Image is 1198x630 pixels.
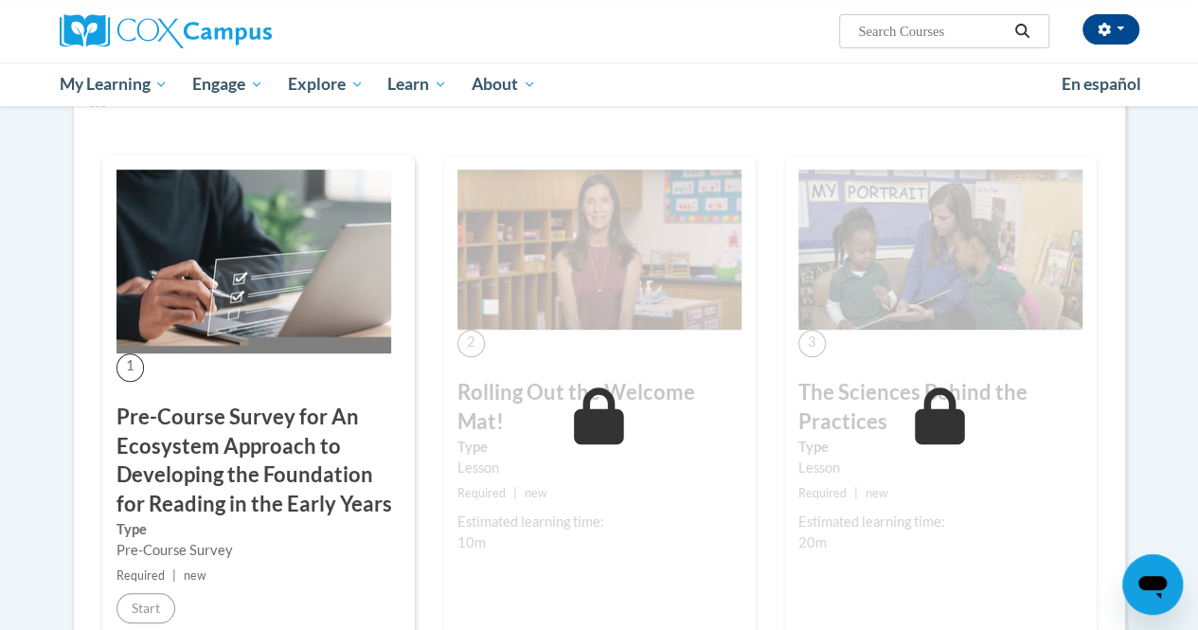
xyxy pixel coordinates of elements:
span: | [172,568,176,583]
label: Type [457,437,742,458]
span: En español [1062,74,1141,94]
a: En español [1049,64,1153,104]
input: Search Courses [856,20,1008,43]
a: Learn [375,63,459,106]
a: About [459,63,548,106]
button: Account Settings [1082,14,1139,45]
iframe: Button to launch messaging window [1122,554,1183,615]
div: Main menu [45,63,1153,106]
h3: Rolling Out the Welcome Mat! [457,378,742,437]
span: Required [116,568,165,583]
a: My Learning [47,63,181,106]
h3: Pre-Course Survey for An Ecosystem Approach to Developing the Foundation for Reading in the Early... [116,403,401,519]
span: new [525,486,547,500]
img: Course Image [798,170,1082,330]
div: Estimated learning time: [798,512,1082,532]
span: 1 [116,353,144,381]
label: Type [798,437,1082,458]
span: Required [457,486,506,500]
div: Pre-Course Survey [116,540,401,561]
span: Learn [387,73,447,96]
span: new [866,486,888,500]
span: 20m [798,534,827,550]
div: Lesson [798,458,1082,478]
span: Required [798,486,847,500]
span: | [854,486,858,500]
span: new [184,568,206,583]
span: About [472,73,536,96]
a: Cox Campus [60,14,401,48]
span: Engage [192,73,263,96]
div: Lesson [457,458,742,478]
div: Estimated learning time: [457,512,742,532]
a: Explore [276,63,376,106]
label: Type [116,519,401,540]
button: Search [1008,20,1036,43]
img: Cox Campus [60,14,272,48]
h3: The Sciences Behind the Practices [798,378,1082,437]
a: Engage [180,63,276,106]
span: 10m [457,534,486,550]
span: My Learning [59,73,168,96]
span: Explore [288,73,364,96]
span: 3 [798,330,826,357]
span: 2 [457,330,485,357]
img: Course Image [457,170,742,330]
img: Course Image [116,170,391,353]
span: | [513,486,517,500]
button: Start [116,593,175,623]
